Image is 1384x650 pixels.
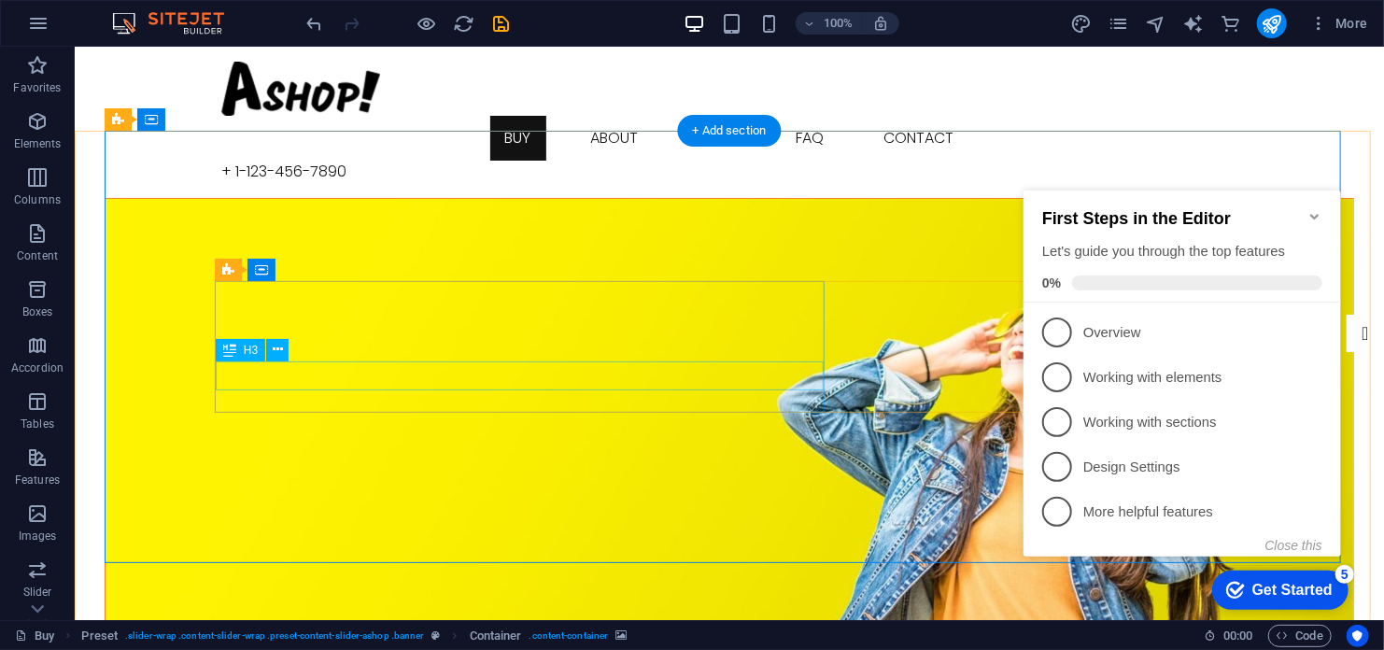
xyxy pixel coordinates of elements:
p: Slider [23,585,52,600]
div: Get Started 5 items remaining, 0% complete [196,400,332,439]
button: Usercentrics [1347,625,1369,647]
a: Click to cancel selection. Double-click to open Pages [15,625,54,647]
span: . content-container [530,625,609,647]
i: Pages (Ctrl+Alt+S) [1108,13,1129,35]
p: Design Settings [67,287,291,306]
i: Undo: Edit headline (Ctrl+Z) [304,13,326,35]
button: Code [1268,625,1332,647]
span: More [1309,14,1368,33]
p: Features [15,473,60,487]
button: text_generator [1182,12,1205,35]
button: pages [1108,12,1130,35]
img: Editor Logo [107,12,247,35]
p: More helpful features [67,332,291,351]
p: Working with sections [67,242,291,261]
i: Commerce [1220,13,1241,35]
li: More helpful features [7,318,325,363]
span: Click to select. Double-click to edit [81,625,118,647]
h2: First Steps in the Editor [26,38,306,58]
p: Images [19,529,57,544]
button: reload [453,12,475,35]
span: 0% [26,105,56,120]
i: Publish [1261,13,1282,35]
button: More [1302,8,1376,38]
nav: breadcrumb [81,625,627,647]
p: Accordion [11,360,64,375]
div: Get Started [236,411,317,428]
div: 5 [319,394,338,413]
button: publish [1257,8,1287,38]
button: design [1070,12,1093,35]
span: H3 [244,345,258,356]
p: Content [17,248,58,263]
p: Elements [14,136,62,151]
span: . slider-wrap .content-slider-wrap .preset-content-slider-ashop .banner [125,625,425,647]
span: Click to select. Double-click to edit [470,625,522,647]
button: commerce [1220,12,1242,35]
i: Navigator [1145,13,1166,35]
span: Code [1277,625,1323,647]
p: Boxes [22,304,53,319]
button: navigator [1145,12,1167,35]
li: Overview [7,139,325,184]
span: 00 00 [1223,625,1252,647]
div: + Add section [678,115,782,147]
i: Save (Ctrl+S) [491,13,513,35]
i: Design (Ctrl+Alt+Y) [1070,13,1092,35]
li: Working with sections [7,229,325,274]
button: Click here to leave preview mode and continue editing [416,12,438,35]
p: Overview [67,152,291,172]
button: save [490,12,513,35]
p: Tables [21,417,54,431]
li: Working with elements [7,184,325,229]
h6: Session time [1204,625,1253,647]
i: This element contains a background [615,630,627,641]
li: Design Settings [7,274,325,318]
i: Reload page [454,13,475,35]
span: : [1236,629,1239,643]
div: Minimize checklist [291,38,306,53]
i: AI Writer [1182,13,1204,35]
i: This element is a customizable preset [432,630,441,641]
button: undo [304,12,326,35]
p: Working with elements [67,197,291,217]
button: Close this [249,367,306,382]
h6: 100% [824,12,854,35]
p: Favorites [13,80,61,95]
div: Let's guide you through the top features [26,71,306,91]
button: 100% [796,12,862,35]
p: Columns [14,192,61,207]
